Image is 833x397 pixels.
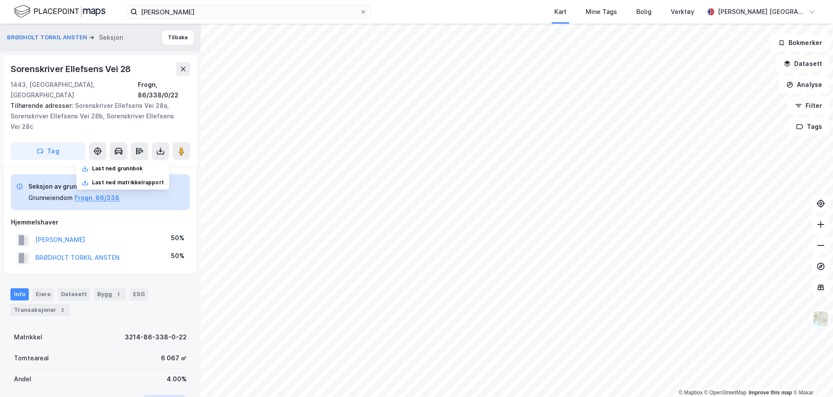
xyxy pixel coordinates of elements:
div: 50% [171,251,184,261]
div: Transaksjoner [10,304,70,316]
div: Matrikkel [14,332,42,342]
button: Tilbake [162,31,194,45]
div: Bolig [636,7,652,17]
div: Datasett [58,288,90,300]
iframe: Chat Widget [789,355,833,397]
div: Last ned grunnbok [92,165,143,172]
div: 4.00% [167,374,187,384]
button: Filter [788,97,830,114]
div: Tomteareal [14,353,49,363]
div: 2 [58,306,67,314]
button: Analyse [779,76,830,93]
img: Z [813,311,829,327]
div: Verktøy [671,7,694,17]
a: Improve this map [749,390,792,396]
div: 50% [171,233,184,243]
div: Seksjon [99,32,123,43]
div: 6 067 ㎡ [161,353,187,363]
div: 3214-86-338-0-22 [125,332,187,342]
div: Andel [14,374,31,384]
input: Søk på adresse, matrikkel, gårdeiere, leietakere eller personer [137,5,360,18]
div: Sorenskriver Ellefsens Vei 28 [10,62,133,76]
button: Frogn, 86/338 [75,193,119,203]
div: Seksjon av grunneiendom [28,181,119,192]
button: Datasett [776,55,830,72]
div: Mine Tags [586,7,617,17]
div: Eiere [32,288,54,300]
button: Bokmerker [771,34,830,52]
div: Kart [554,7,567,17]
div: ESG [130,288,148,300]
div: [PERSON_NAME] [GEOGRAPHIC_DATA] [718,7,805,17]
button: Tags [789,118,830,135]
img: logo.f888ab2527a4732fd821a326f86c7f29.svg [14,4,106,19]
div: Sorenskriver Ellefsens Vei 28a, Sorenskriver Ellefsens Vei 28b, Sorenskriver Ellefsens Vei 28c [10,100,183,132]
div: Kontrollprogram for chat [789,355,833,397]
a: Mapbox [679,390,703,396]
div: Last ned matrikkelrapport [92,179,164,186]
div: Bygg [94,288,126,300]
div: 1443, [GEOGRAPHIC_DATA], [GEOGRAPHIC_DATA] [10,79,138,100]
span: Tilhørende adresser: [10,102,75,109]
div: 1 [114,290,123,299]
button: Tag [10,142,85,160]
a: OpenStreetMap [704,390,747,396]
div: Frogn, 86/338/0/22 [138,79,190,100]
div: Hjemmelshaver [11,217,190,228]
div: Grunneiendom [28,193,73,203]
div: Info [10,288,29,300]
button: BRØDHOLT TORKIL ANSTEN [7,33,89,42]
